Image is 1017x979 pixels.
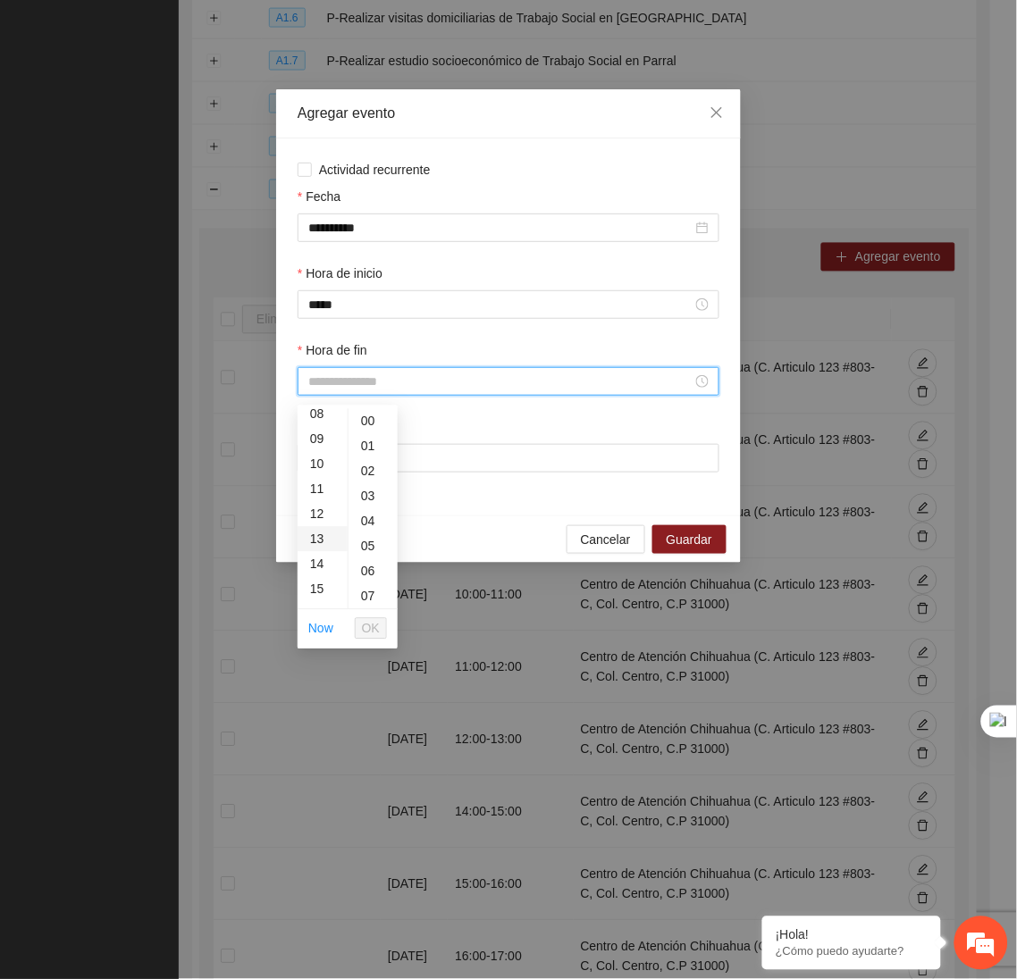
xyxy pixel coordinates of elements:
[349,409,398,434] div: 00
[9,488,340,550] textarea: Escriba su mensaje y pulse “Intro”
[667,530,712,549] span: Guardar
[298,444,719,473] input: Lugar
[298,104,719,123] div: Agregar evento
[652,525,727,554] button: Guardar
[693,89,741,138] button: Close
[776,928,928,942] div: ¡Hola!
[93,91,300,114] div: Chatee con nosotros ahora
[581,530,631,549] span: Cancelar
[298,340,367,360] label: Hora de fin
[567,525,645,554] button: Cancelar
[298,264,382,283] label: Hora de inicio
[298,187,340,206] label: Fecha
[349,534,398,559] div: 05
[312,160,438,180] span: Actividad recurrente
[298,577,348,602] div: 15
[298,427,348,452] div: 09
[349,584,398,609] div: 07
[298,402,348,427] div: 08
[349,434,398,459] div: 01
[293,9,336,52] div: Minimizar ventana de chat en vivo
[104,238,247,419] span: Estamos en línea.
[298,602,348,627] div: 16
[776,945,928,958] p: ¿Cómo puedo ayudarte?
[308,372,693,391] input: Hora de fin
[349,459,398,484] div: 02
[298,452,348,477] div: 10
[349,509,398,534] div: 04
[349,559,398,584] div: 06
[308,218,693,238] input: Fecha
[298,502,348,527] div: 12
[298,552,348,577] div: 14
[710,105,724,120] span: close
[298,477,348,502] div: 11
[349,484,398,509] div: 03
[308,295,693,314] input: Hora de inicio
[308,622,333,636] a: Now
[298,527,348,552] div: 13
[355,618,387,640] button: OK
